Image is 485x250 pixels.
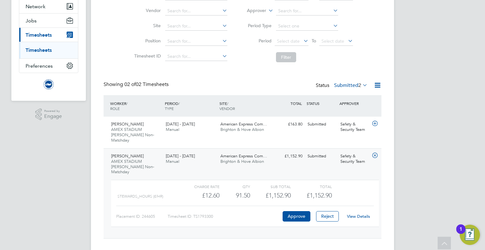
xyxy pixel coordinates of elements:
[179,183,219,190] div: Charge rate
[26,32,52,38] span: Timesheets
[111,121,144,127] span: [PERSON_NAME]
[165,7,227,15] input: Search for...
[460,225,480,245] button: Open Resource Center, 1 new notification
[290,101,302,106] span: TOTAL
[44,114,62,119] span: Engage
[220,153,267,159] span: American Express Com…
[166,159,179,164] span: Manual
[26,63,53,69] span: Preferences
[111,159,154,175] span: AMEX STADIUM [PERSON_NAME] Non-Matchday
[283,211,310,221] button: Approve
[316,211,339,221] button: Reject
[132,53,161,59] label: Timesheet ID
[124,81,136,88] span: 02 of
[19,42,78,58] div: Timesheets
[44,79,54,89] img: brightonandhovealbion-logo-retina.png
[163,98,218,114] div: PERIOD
[310,37,318,45] span: To
[26,18,37,24] span: Jobs
[116,211,168,222] div: Placement ID: 244605
[132,38,161,44] label: Position
[126,101,128,106] span: /
[166,127,179,132] span: Manual
[250,183,291,190] div: Sub Total
[338,119,371,135] div: Safety & Security Team
[165,37,227,46] input: Search for...
[220,121,267,127] span: American Express Com…
[347,214,370,219] a: View Details
[218,98,272,114] div: SITE
[272,151,305,162] div: £1,152.90
[276,22,338,31] input: Select one
[26,47,52,53] a: Timesheets
[459,229,462,237] div: 1
[44,108,62,114] span: Powered by
[307,192,332,199] span: £1,152.90
[165,22,227,31] input: Search for...
[250,190,291,201] div: £1,152.90
[316,81,369,90] div: Status
[35,108,62,120] a: Powered byEngage
[219,106,235,111] span: VENDOR
[338,98,371,109] div: APPROVER
[305,119,338,130] div: Submitted
[227,101,228,106] span: /
[165,52,227,61] input: Search for...
[243,23,272,28] label: Period Type
[321,38,344,44] span: Select date
[178,101,180,106] span: /
[305,98,338,109] div: STATUS
[277,38,300,44] span: Select date
[111,153,144,159] span: [PERSON_NAME]
[26,3,45,9] span: Network
[220,127,264,132] span: Brighton & Hove Albion
[110,106,120,111] span: ROLE
[166,121,195,127] span: [DATE] - [DATE]
[243,38,272,44] label: Period
[166,153,195,159] span: [DATE] - [DATE]
[334,82,368,88] label: Submitted
[338,151,371,167] div: Safety & Security Team
[219,190,250,201] div: 91.50
[219,183,250,190] div: QTY
[19,59,78,73] button: Preferences
[132,23,161,28] label: Site
[272,119,305,130] div: £163.80
[132,8,161,13] label: Vendor
[276,7,338,15] input: Search for...
[124,81,169,88] span: 02 Timesheets
[109,98,163,114] div: WORKER
[238,8,266,14] label: Approver
[19,79,78,89] a: Go to home page
[117,194,163,198] span: STEWARDS_HOURS (£/HR)
[291,183,332,190] div: Total
[19,14,78,27] button: Jobs
[220,159,264,164] span: Brighton & Hove Albion
[305,151,338,162] div: Submitted
[111,127,154,143] span: AMEX STADIUM [PERSON_NAME] Non-Matchday
[358,82,361,88] span: 2
[19,28,78,42] button: Timesheets
[168,211,281,222] div: Timesheet ID: TS1793300
[104,81,170,88] div: Showing
[165,106,174,111] span: TYPE
[276,52,296,62] button: Filter
[179,190,219,201] div: £12.60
